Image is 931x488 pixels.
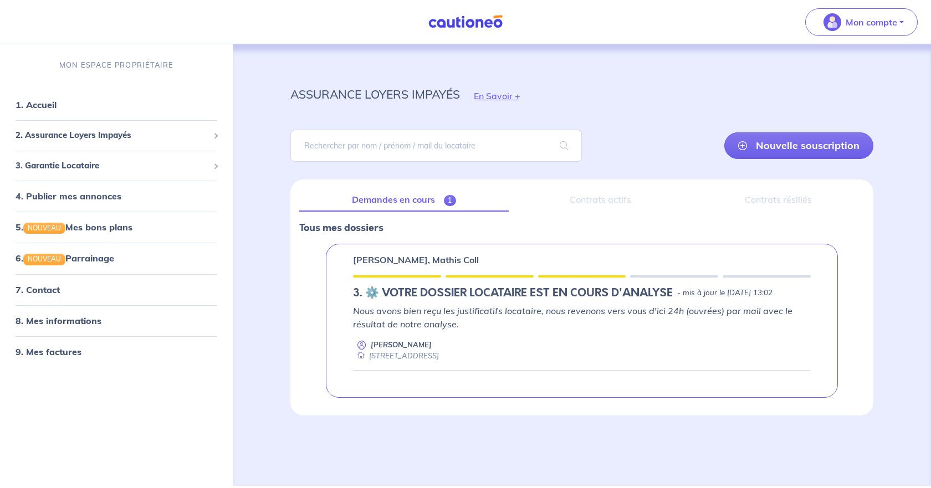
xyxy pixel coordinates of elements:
[4,247,228,269] div: 6.NOUVEAUParrainage
[444,195,457,206] span: 1
[4,279,228,301] div: 7. Contact
[724,132,873,159] a: Nouvelle souscription
[460,80,534,112] button: En Savoir +
[846,16,897,29] p: Mon compte
[16,129,209,142] span: 2. Assurance Loyers Impayés
[371,340,432,350] p: [PERSON_NAME]
[4,125,228,146] div: 2. Assurance Loyers Impayés
[353,351,439,361] div: [STREET_ADDRESS]
[290,130,582,162] input: Rechercher par nom / prénom / mail du locataire
[353,286,811,300] div: state: RENTER-DOCUMENTS-TO-EVALUATE, Context: NEW,CHOOSE-CERTIFICATE,RELATIONSHIP,RENTER-DOCUMENTS
[16,346,81,357] a: 9. Mes factures
[16,284,60,295] a: 7. Contact
[290,84,460,104] p: assurance loyers impayés
[353,286,673,300] h5: 3.︎ ⚙️ VOTRE DOSSIER LOCATAIRE EST EN COURS D'ANALYSE
[546,130,582,161] span: search
[677,287,773,299] p: - mis à jour le [DATE] 13:02
[4,94,228,116] div: 1. Accueil
[59,60,173,70] p: MON ESPACE PROPRIÉTAIRE
[4,155,228,177] div: 3. Garantie Locataire
[4,185,228,207] div: 4. Publier mes annonces
[353,304,811,331] p: Nous avons bien reçu les justificatifs locataire, nous revenons vers vous d'ici 24h (ouvrées) par...
[16,253,114,264] a: 6.NOUVEAUParrainage
[805,8,918,36] button: illu_account_valid_menu.svgMon compte
[299,188,509,212] a: Demandes en cours1
[823,13,841,31] img: illu_account_valid_menu.svg
[16,99,57,110] a: 1. Accueil
[424,15,507,29] img: Cautioneo
[16,160,209,172] span: 3. Garantie Locataire
[16,315,101,326] a: 8. Mes informations
[353,253,479,266] p: [PERSON_NAME], Mathis Coll
[299,220,864,235] p: Tous mes dossiers
[16,222,132,233] a: 5.NOUVEAUMes bons plans
[4,341,228,363] div: 9. Mes factures
[16,191,121,202] a: 4. Publier mes annonces
[4,310,228,332] div: 8. Mes informations
[4,216,228,238] div: 5.NOUVEAUMes bons plans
